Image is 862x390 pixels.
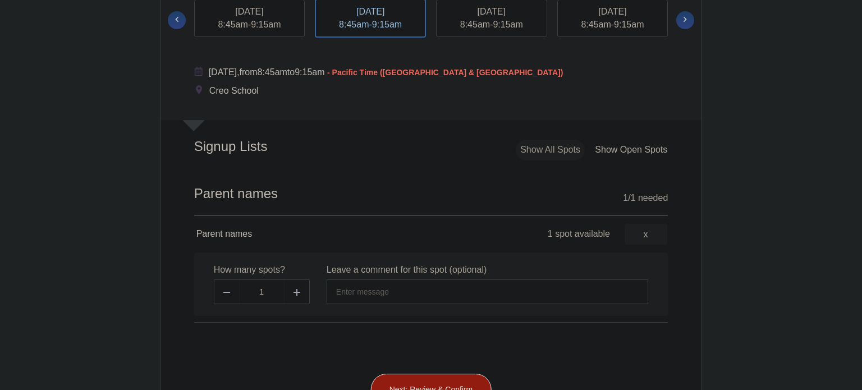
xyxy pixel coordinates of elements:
span: 9:15am [372,20,402,29]
span: 8:45am [257,67,287,77]
img: Cal purple [194,67,203,76]
img: Plus gray [294,289,300,296]
img: Minus gray [223,292,230,293]
div: Show Open Spots [590,140,672,160]
label: Leave a comment for this spot (optional) [327,264,487,277]
span: 9:15am [493,20,522,29]
span: 1 spot available [548,229,610,238]
span: [DATE] [235,7,263,16]
div: Show All Spots [516,140,585,160]
a: x [625,224,667,245]
span: [DATE], [209,67,240,77]
span: [DATE] [478,7,506,16]
span: 8:45am [218,20,247,29]
span: 9:15am [614,20,644,29]
span: / [628,193,630,203]
span: [DATE] [356,7,384,16]
h2: Parent names [194,184,668,216]
span: Creo School [209,86,259,95]
span: from to [209,67,563,77]
label: How many spots? [214,264,285,277]
span: [DATE] [598,7,626,16]
span: 9:15am [295,67,324,77]
span: - Pacific Time ([GEOGRAPHIC_DATA] & [GEOGRAPHIC_DATA]) [327,68,563,77]
span: 9:15am [251,20,281,29]
h2: Signup Lists [161,138,341,155]
input: Enter message [327,279,648,304]
img: Event location [196,85,202,94]
div: 1 1 needed [623,190,668,207]
span: 8:45am [460,20,490,29]
span: 8:45am [339,20,369,29]
h4: Parent names [196,227,431,241]
span: 8:45am [581,20,611,29]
